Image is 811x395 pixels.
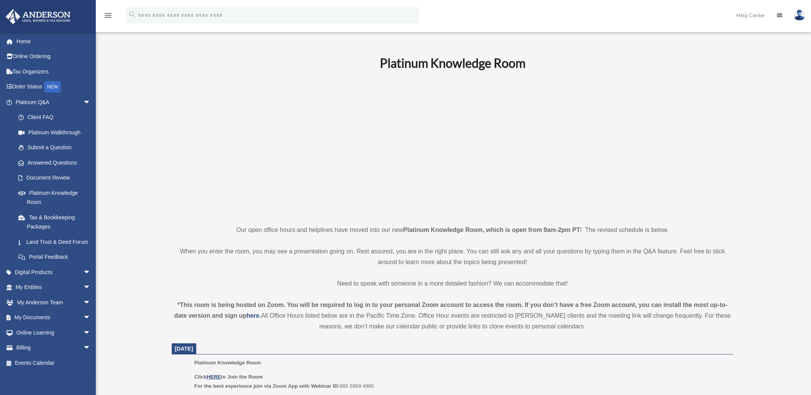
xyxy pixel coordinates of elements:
[5,280,102,295] a: My Entitiesarrow_drop_down
[5,340,102,356] a: Billingarrow_drop_down
[380,55,525,70] b: Platinum Knowledge Room
[194,374,263,380] b: Click to Join the Room
[11,250,102,265] a: Portal Feedback
[172,300,733,332] div: All Office Hours listed below are in the Pacific Time Zone. Office Hour events are restricted to ...
[5,355,102,371] a: Events Calendar
[11,125,102,140] a: Platinum Walkthrough
[11,170,102,186] a: Document Review
[11,185,99,210] a: Platinum Knowledge Room
[83,340,99,356] span: arrow_drop_down
[128,10,136,19] i: search
[5,264,102,280] a: Digital Productsarrow_drop_down
[5,310,102,325] a: My Documentsarrow_drop_down
[174,302,727,319] strong: *This room is being hosted on Zoom. You will be required to log in to your personal Zoom account ...
[83,295,99,310] span: arrow_drop_down
[83,280,99,295] span: arrow_drop_down
[5,295,102,310] a: My Anderson Teamarrow_drop_down
[103,11,113,20] i: menu
[83,325,99,341] span: arrow_drop_down
[194,372,728,390] p: 985 5959 4980
[172,278,733,289] p: Need to speak with someone in a more detailed fashion? We can accommodate that!
[11,155,102,170] a: Answered Questions
[11,210,102,234] a: Tax & Bookkeeping Packages
[5,64,102,79] a: Tax Organizers
[83,310,99,326] span: arrow_drop_down
[83,95,99,110] span: arrow_drop_down
[5,34,102,49] a: Home
[5,325,102,340] a: Online Learningarrow_drop_down
[5,49,102,64] a: Online Ordering
[175,346,193,352] span: [DATE]
[103,13,113,20] a: menu
[11,234,102,250] a: Land Trust & Deed Forum
[207,374,221,380] a: HERE
[259,312,261,319] strong: .
[403,227,580,233] strong: Platinum Knowledge Room, which is open from 9am-2pm PT
[5,95,102,110] a: Platinum Q&Aarrow_drop_down
[172,225,733,235] p: Our open office hours and helplines have moved into our new ! The revised schedule is below.
[338,81,568,211] iframe: 231110_Toby_KnowledgeRoom
[5,79,102,95] a: Order StatusNEW
[794,10,805,21] img: User Pic
[246,312,259,319] a: here
[172,246,733,268] p: When you enter the room, you may see a presentation going on. Rest assured, you are in the right ...
[194,383,340,389] b: For the best experience join via Zoom App with Webinar ID:
[44,81,61,93] div: NEW
[194,360,261,366] span: Platinum Knowledge Room
[11,140,102,155] a: Submit a Question
[83,264,99,280] span: arrow_drop_down
[11,110,102,125] a: Client FAQ
[3,9,73,24] img: Anderson Advisors Platinum Portal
